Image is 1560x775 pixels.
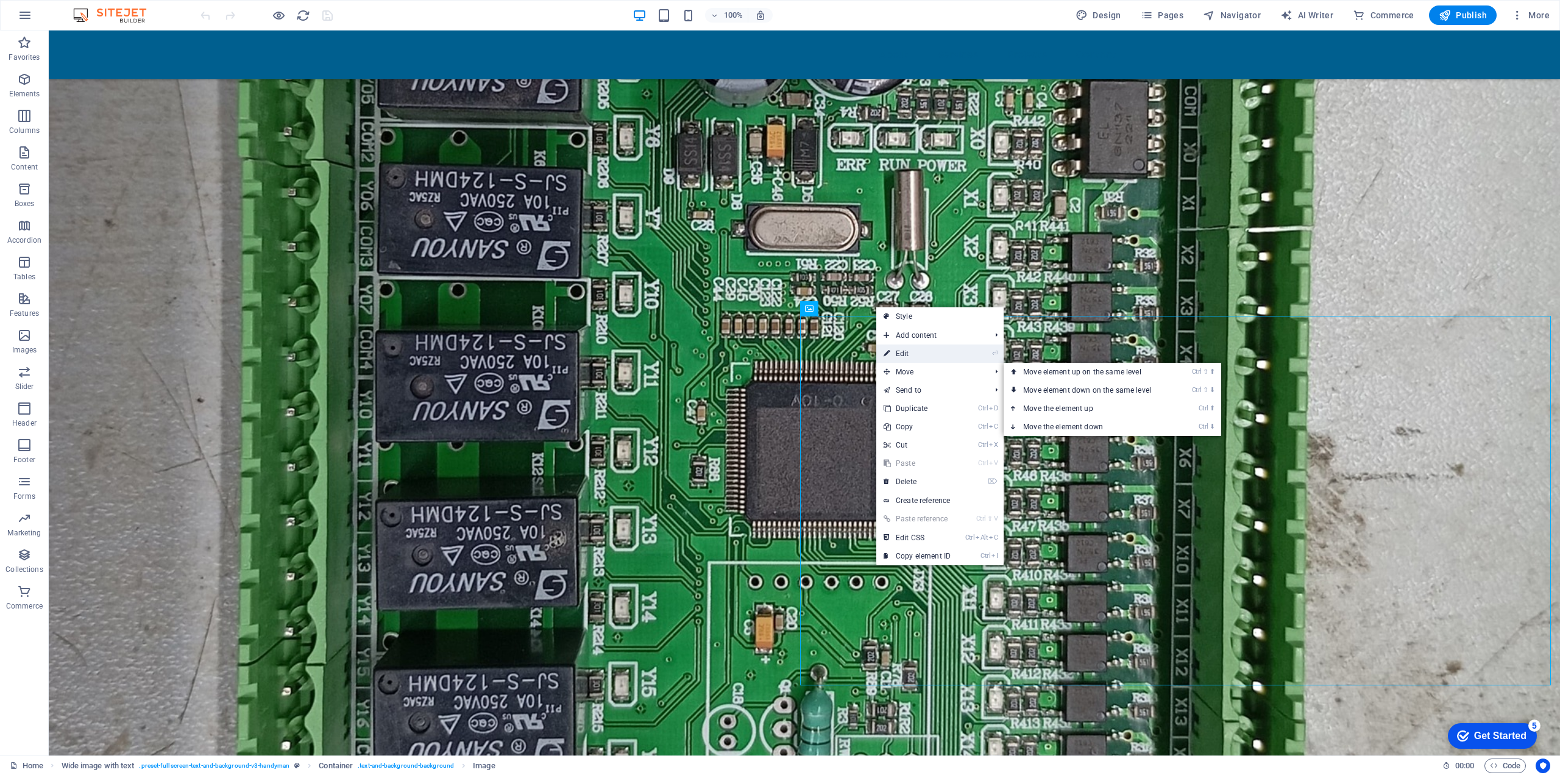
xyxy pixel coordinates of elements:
[1004,399,1175,418] a: Ctrl⬆Move the element up
[1192,368,1202,376] i: Ctrl
[1210,386,1215,394] i: ⬇
[473,759,495,773] span: Click to select. Double-click to edit
[1199,423,1208,430] i: Ctrl
[12,345,37,355] p: Images
[976,515,986,523] i: Ctrl
[1348,5,1419,25] button: Commerce
[876,510,958,528] a: Ctrl⇧VPaste reference
[11,162,38,172] p: Content
[1506,5,1555,25] button: More
[978,404,988,412] i: Ctrl
[1511,9,1550,21] span: More
[1490,759,1520,773] span: Code
[965,534,975,541] i: Ctrl
[1198,5,1266,25] button: Navigator
[1442,759,1475,773] h6: Session time
[6,601,43,611] p: Commerce
[358,759,454,773] span: . text-and-background-background
[62,759,495,773] nav: breadcrumb
[1076,9,1121,21] span: Design
[13,272,35,282] p: Tables
[978,441,988,449] i: Ctrl
[319,759,353,773] span: Click to select. Double-click to edit
[1004,363,1175,381] a: Ctrl⇧⬆Move element up on the same level
[876,399,958,418] a: CtrlDDuplicate
[876,381,985,399] a: Send to
[723,8,743,23] h6: 100%
[876,473,958,491] a: ⌦Delete
[139,759,289,773] span: . preset-fullscreen-text-and-background-v3-handyman
[876,307,1004,326] a: Style
[978,459,988,467] i: Ctrl
[991,552,998,560] i: I
[1203,368,1208,376] i: ⇧
[62,759,135,773] span: Click to select. Double-click to edit
[705,8,748,23] button: 100%
[7,528,41,538] p: Marketing
[989,423,998,430] i: C
[33,13,85,24] div: Get Started
[994,515,998,523] i: V
[1210,404,1215,412] i: ⬆
[1210,423,1215,430] i: ⬇
[70,8,161,23] img: Editor Logo
[876,529,958,547] a: CtrlAltCEdit CSS
[876,326,985,345] span: Add content
[1280,9,1333,21] span: AI Writer
[1203,386,1208,394] i: ⇧
[989,441,998,449] i: X
[1429,5,1497,25] button: Publish
[1210,368,1215,376] i: ⬆
[1455,759,1474,773] span: 00 00
[1192,386,1202,394] i: Ctrl
[989,534,998,541] i: C
[1439,9,1487,21] span: Publish
[12,418,37,428] p: Header
[271,8,286,23] button: Click here to leave preview mode and continue editing
[1203,9,1261,21] span: Navigator
[7,235,41,245] p: Accordion
[10,309,39,318] p: Features
[755,10,766,21] i: On resize automatically adjust zoom level to fit chosen device.
[876,491,1004,510] a: Create reference
[988,477,998,485] i: ⌦
[1536,759,1550,773] button: Usercentrics
[992,349,998,357] i: ⏎
[9,126,40,135] p: Columns
[1141,9,1183,21] span: Pages
[876,363,985,381] span: Move
[9,89,40,99] p: Elements
[987,515,993,523] i: ⇧
[87,2,99,15] div: 5
[9,52,40,62] p: Favorites
[976,534,988,541] i: Alt
[10,759,43,773] a: Click to cancel selection. Double-click to open Pages
[13,491,35,501] p: Forms
[989,404,998,412] i: D
[15,382,34,391] p: Slider
[1071,5,1126,25] button: Design
[978,423,988,430] i: Ctrl
[989,459,998,467] i: V
[980,552,990,560] i: Ctrl
[876,345,958,363] a: ⏎Edit
[1484,759,1526,773] button: Code
[1275,5,1338,25] button: AI Writer
[296,8,310,23] button: reload
[1464,761,1466,770] span: :
[1353,9,1414,21] span: Commerce
[876,547,958,565] a: CtrlICopy element ID
[876,436,958,454] a: CtrlXCut
[1004,381,1175,399] a: Ctrl⇧⬇Move element down on the same level
[7,6,96,32] div: Get Started 5 items remaining, 0% complete
[1136,5,1188,25] button: Pages
[15,199,35,209] p: Boxes
[296,9,310,23] i: Reload page
[5,565,43,574] p: Collections
[294,762,300,769] i: This element is a customizable preset
[876,418,958,436] a: CtrlCCopy
[1071,5,1126,25] div: Design (Ctrl+Alt+Y)
[876,454,958,473] a: CtrlVPaste
[1199,404,1208,412] i: Ctrl
[1004,418,1175,436] a: Ctrl⬇Move the element down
